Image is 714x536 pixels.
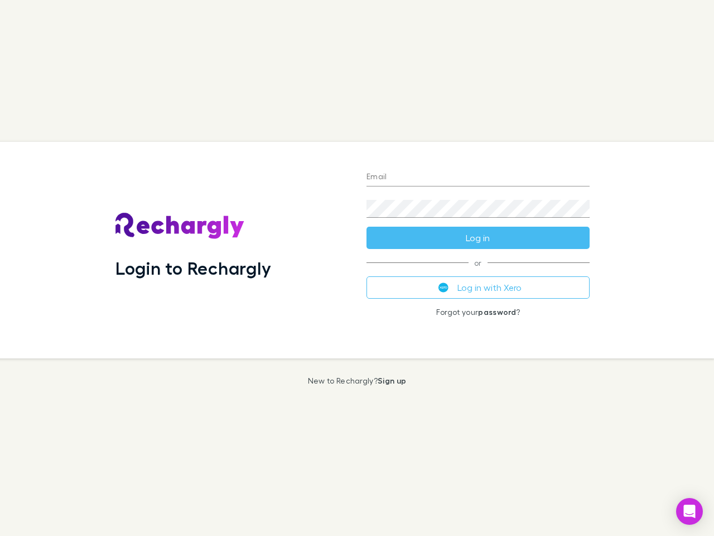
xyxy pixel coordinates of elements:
img: Rechargly's Logo [115,213,245,240]
a: password [478,307,516,317]
a: Sign up [378,376,406,385]
h1: Login to Rechargly [115,257,271,279]
button: Log in with Xero [366,276,590,299]
div: Open Intercom Messenger [676,498,703,525]
p: New to Rechargly? [308,376,407,385]
p: Forgot your ? [366,308,590,317]
img: Xero's logo [438,283,448,293]
button: Log in [366,227,590,249]
span: or [366,262,590,263]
